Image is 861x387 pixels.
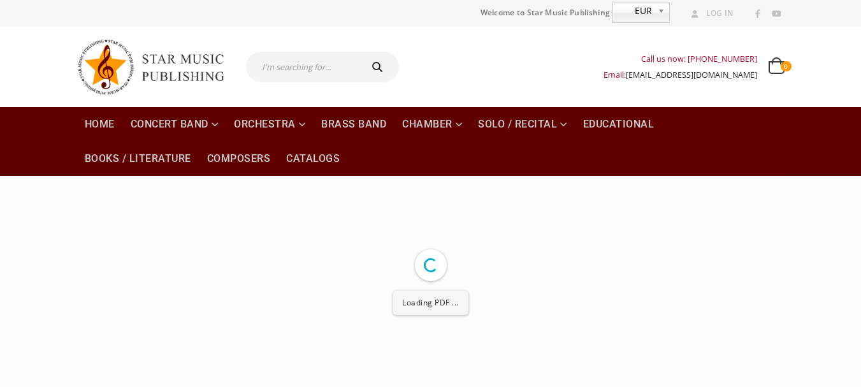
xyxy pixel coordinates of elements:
[123,107,226,142] a: Concert Band
[279,142,347,176] a: Catalogs
[613,3,653,18] span: EUR
[359,52,400,82] button: Search
[77,33,236,101] img: Star Music Publishing
[394,107,470,142] a: Chamber
[77,142,199,176] a: Books / Literature
[314,107,394,142] a: Brass Band
[77,107,122,142] a: Home
[626,69,757,80] a: [EMAIL_ADDRESS][DOMAIN_NAME]
[226,107,313,142] a: Orchestra
[481,3,611,22] span: Welcome to Star Music Publishing
[604,51,757,67] div: Call us now: [PHONE_NUMBER]
[768,6,785,22] a: Youtube
[686,5,734,22] a: Log In
[470,107,575,142] a: Solo / Recital
[781,61,791,71] span: 0
[604,67,757,83] div: Email:
[199,142,279,176] a: Composers
[749,6,766,22] a: Facebook
[246,52,359,82] input: I'm searching for...
[575,107,662,142] a: Educational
